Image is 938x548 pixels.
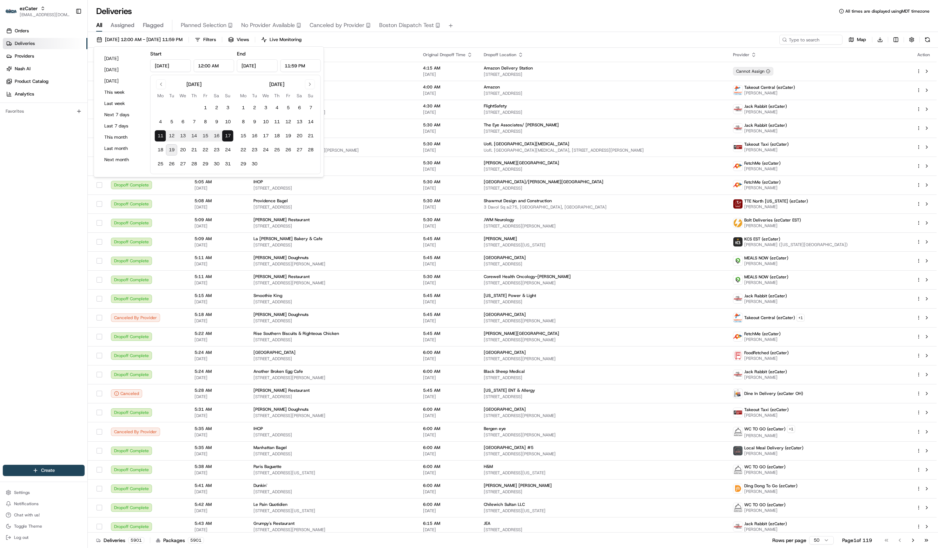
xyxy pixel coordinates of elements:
span: 5:30 AM [423,217,473,223]
span: [STREET_ADDRESS] [253,166,412,172]
button: This week [101,87,143,97]
button: [DATE] 12:00 AM - [DATE] 11:59 PM [93,35,186,45]
img: tte_north_alabama.png [733,199,742,209]
button: 4 [271,102,283,113]
span: Chat with us! [14,512,40,518]
span: [STREET_ADDRESS] [253,185,412,191]
img: jack_rabbit_logo.png [733,294,742,303]
button: 13 [294,116,305,127]
button: 16 [211,130,222,141]
button: 31 [222,158,233,170]
button: 1 [238,102,249,113]
span: IHOP [253,179,263,185]
th: Monday [238,92,249,99]
img: ezCater [6,9,17,14]
span: Create [41,467,55,474]
button: [DATE] [101,54,143,64]
span: Shawmut Design and Construction [484,198,552,204]
img: melas_now_logo.png [733,256,742,265]
button: 27 [177,158,189,170]
div: [DATE] [269,81,284,88]
span: [DATE] [423,223,473,229]
button: 17 [222,130,233,141]
div: 📗 [7,158,13,164]
button: 30 [249,158,260,170]
th: Thursday [189,92,200,99]
button: Start new chat [119,70,128,78]
div: Start new chat [32,67,115,74]
span: The Eye Associates/ [PERSON_NAME] [484,122,559,128]
button: 6 [177,116,189,127]
th: Friday [283,92,294,99]
span: Flagged [143,21,164,29]
button: 12 [166,130,177,141]
span: [STREET_ADDRESS] [253,204,412,210]
img: fetchme_logo.png [733,180,742,190]
span: UofL [GEOGRAPHIC_DATA][MEDICAL_DATA] [484,141,569,147]
button: [DATE] [101,76,143,86]
span: 5:08 AM [194,198,242,204]
div: We're available if you need us! [32,74,97,80]
button: Views [225,35,252,45]
span: KCS EST (ezCater) [744,236,780,242]
button: ezCater [20,5,38,12]
span: [STREET_ADDRESS][PERSON_NAME] [253,110,412,115]
img: ddtg_logo_v2.png [733,484,742,493]
input: Clear [18,46,116,53]
span: [DATE] [423,110,473,115]
th: Wednesday [177,92,189,99]
button: 9 [211,116,222,127]
th: Monday [155,92,166,99]
span: [PERSON_NAME] [744,147,789,153]
button: 3 [260,102,271,113]
button: 23 [211,144,222,156]
img: 1736555255976-a54dd68f-1ca7-489b-9aae-adbdc363a1c4 [7,67,20,80]
a: 💻API Documentation [57,154,115,167]
span: Amazon Delivery Station [484,65,533,71]
span: [DATE] [194,242,242,248]
span: Dropoff Location [484,52,516,58]
button: 5 [283,102,294,113]
button: 25 [271,144,283,156]
a: Product Catalog [3,76,87,87]
th: Thursday [271,92,283,99]
button: 13 [177,130,189,141]
button: Next month [101,155,143,165]
button: 15 [238,130,249,141]
span: Notifications [14,501,39,507]
button: 19 [283,130,294,141]
span: All [96,21,102,29]
span: FetchMe (ezCater) [744,160,781,166]
th: Saturday [211,92,222,99]
span: Views [237,37,249,43]
button: Canceled [111,389,142,398]
span: [PERSON_NAME] [744,90,795,96]
span: [PERSON_NAME] [22,109,57,115]
span: FetchMe (ezCater) [744,179,781,185]
button: 7 [189,116,200,127]
span: [STREET_ADDRESS] [484,185,722,191]
span: [DATE] [423,72,473,77]
span: Takeout Central (ezCater) [744,85,795,90]
span: [GEOGRAPHIC_DATA] [484,255,526,260]
button: 27 [294,144,305,156]
span: Provider [733,52,749,58]
button: Go to previous month [156,79,166,89]
span: TTE North [US_STATE] (ezCater) [744,198,808,204]
img: profile_wctogo_shipday.jpg [733,503,742,512]
span: Takeout Taxi (ezCater) [744,141,789,147]
button: Refresh [923,35,932,45]
span: [DATE] [423,91,473,96]
img: Masood Aslam [7,121,18,133]
button: 30 [211,158,222,170]
span: 5:30 AM [423,160,473,166]
span: [STREET_ADDRESS] [484,261,722,267]
button: +1 [797,314,805,322]
span: Pylon [70,174,85,180]
button: See all [109,90,128,99]
h1: Deliveries [96,6,132,17]
label: End [237,51,245,57]
span: FlightSafety [484,103,507,109]
button: 11 [155,130,166,141]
